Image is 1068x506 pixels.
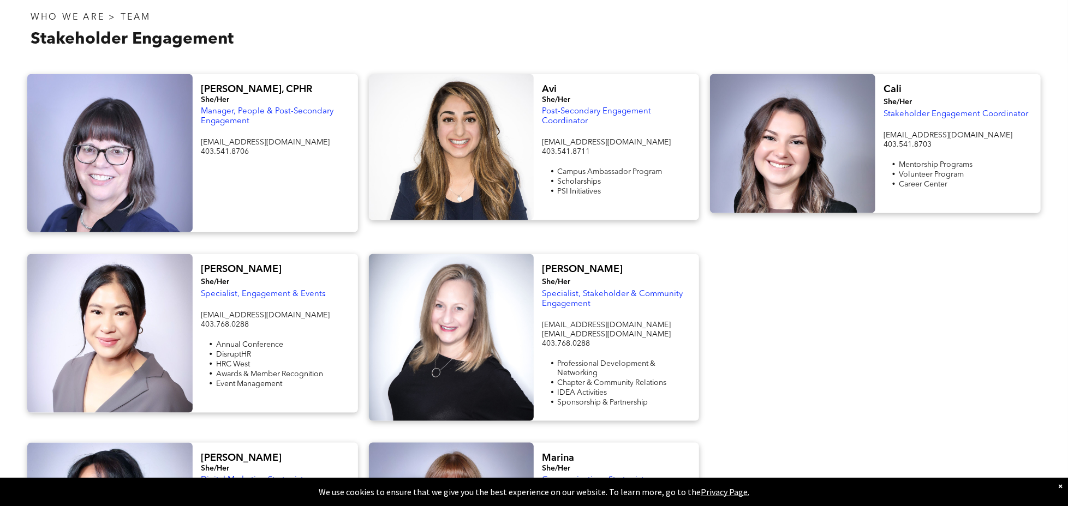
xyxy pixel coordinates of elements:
[899,171,964,178] span: Volunteer Program
[201,138,330,146] span: [EMAIL_ADDRESS][DOMAIN_NAME]
[216,370,323,378] span: Awards & Member Recognition
[201,290,326,298] span: Specialist, Engagement & Events
[216,380,282,388] span: Event Management
[542,330,671,338] span: [EMAIL_ADDRESS][DOMAIN_NAME]
[31,13,151,22] span: WHO WE ARE > TEAM
[542,148,590,155] span: 403.541.8711
[542,453,574,463] span: Marina
[899,161,972,168] span: Mentorship Programs
[216,341,283,348] span: Annual Conference
[557,379,666,387] span: Chapter & Community Relations
[542,321,671,329] span: [EMAIL_ADDRESS][DOMAIN_NAME]
[557,389,607,396] span: IDEA Activities
[899,180,947,188] span: Career Center
[542,290,683,308] span: Specialist, Stakeholder & Community Engagement
[542,138,671,146] span: [EMAIL_ADDRESS][DOMAIN_NAME]
[1058,480,1063,491] div: Dismiss notification
[884,141,932,148] span: 403.541.8703
[542,278,570,286] span: She/Her
[542,476,644,484] span: Communications Strategist
[201,148,249,155] span: 403.541.8706
[557,399,648,406] span: Sponsorship & Partnership
[557,188,601,195] span: PSI Initiatives
[557,168,662,176] span: Campus Ambassador Program
[201,465,229,472] span: She/Her
[557,360,655,377] span: Professional Development & Networking
[201,278,229,286] span: She/Her
[201,264,282,274] span: [PERSON_NAME]
[201,96,229,104] span: She/Her
[201,453,282,463] span: [PERSON_NAME]
[216,351,251,358] span: DisruptHR
[31,31,234,47] span: Stakeholder Engagement
[557,178,601,185] span: Scholarships
[884,131,1012,139] span: [EMAIL_ADDRESS][DOMAIN_NAME]
[542,85,557,94] span: Avi
[542,264,623,274] span: [PERSON_NAME]
[701,486,749,497] a: Privacy Page.
[884,110,1028,118] span: Stakeholder Engagement Coordinator
[884,98,912,106] span: She/Her
[884,85,902,94] span: Cali
[201,107,333,125] span: Manager, People & Post-Secondary Engagement
[542,96,570,104] span: She/Her
[542,465,570,472] span: She/Her
[201,311,330,319] span: [EMAIL_ADDRESS][DOMAIN_NAME]
[201,85,312,94] span: [PERSON_NAME], CPHR
[201,476,303,484] span: Digital Marketing Strategist
[542,107,651,125] span: Post-Secondary Engagement Coordinator
[216,360,250,368] span: HRC West
[542,340,590,347] span: 403.768.0288
[201,321,249,328] span: 403.768.0288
